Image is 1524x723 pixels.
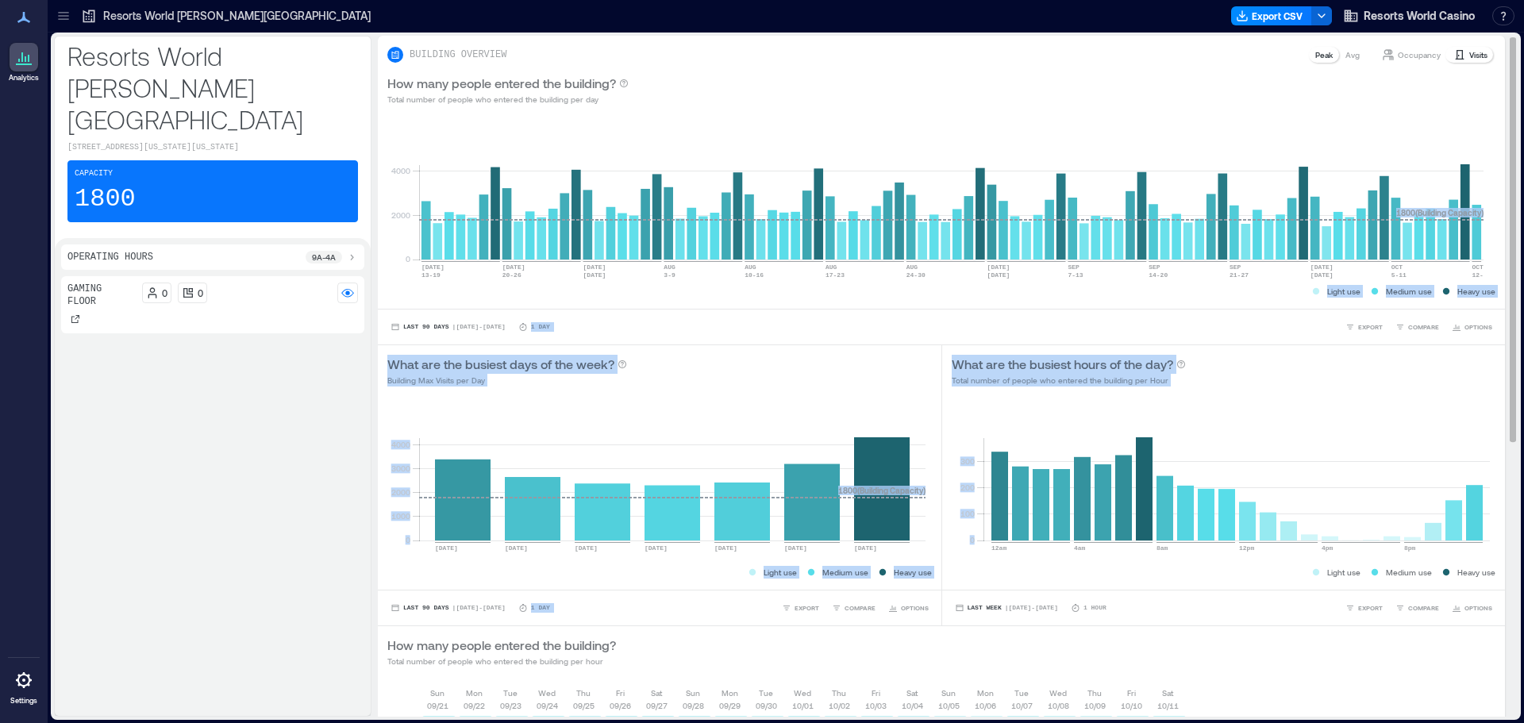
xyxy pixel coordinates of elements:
[1398,48,1441,61] p: Occupancy
[1014,686,1029,699] p: Tue
[1408,603,1439,613] span: COMPARE
[1011,699,1033,712] p: 10/07
[854,544,877,552] text: [DATE]
[1449,600,1495,616] button: OPTIONS
[832,686,846,699] p: Thu
[645,544,668,552] text: [DATE]
[537,699,558,712] p: 09/24
[683,699,704,712] p: 09/28
[941,686,956,699] p: Sun
[387,374,627,386] p: Building Max Visits per Day
[67,283,136,308] p: Gaming Floor
[406,535,410,544] tspan: 0
[610,699,631,712] p: 09/26
[427,699,448,712] p: 09/21
[391,511,410,521] tspan: 1000
[1338,3,1480,29] button: Resorts World Casino
[651,686,662,699] p: Sat
[1342,319,1386,335] button: EXPORT
[829,600,879,616] button: COMPARE
[822,566,868,579] p: Medium use
[503,686,518,699] p: Tue
[1239,544,1254,552] text: 12pm
[1408,322,1439,332] span: COMPARE
[1358,603,1383,613] span: EXPORT
[960,456,974,466] tspan: 300
[1464,322,1492,332] span: OPTIONS
[410,48,506,61] p: BUILDING OVERVIEW
[575,544,598,552] text: [DATE]
[67,141,358,154] p: [STREET_ADDRESS][US_STATE][US_STATE]
[1472,271,1491,279] text: 12-18
[421,271,441,279] text: 13-19
[664,271,675,279] text: 3-9
[616,686,625,699] p: Fri
[1327,566,1360,579] p: Light use
[75,167,113,180] p: Capacity
[759,686,773,699] p: Tue
[67,40,358,135] p: Resorts World [PERSON_NAME][GEOGRAPHIC_DATA]
[1068,271,1083,279] text: 7-13
[1049,686,1067,699] p: Wed
[391,210,410,220] tspan: 2000
[906,686,918,699] p: Sat
[391,166,410,175] tspan: 4000
[1464,603,1492,613] span: OPTIONS
[952,600,1061,616] button: Last Week |[DATE]-[DATE]
[779,600,822,616] button: EXPORT
[387,319,509,335] button: Last 90 Days |[DATE]-[DATE]
[894,566,932,579] p: Heavy use
[794,686,811,699] p: Wed
[502,263,525,271] text: [DATE]
[5,661,43,710] a: Settings
[764,566,797,579] p: Light use
[901,603,929,613] span: OPTIONS
[1230,271,1249,279] text: 21-27
[391,487,410,497] tspan: 2000
[531,603,550,613] p: 1 Day
[1404,544,1416,552] text: 8pm
[686,686,700,699] p: Sun
[1386,285,1432,298] p: Medium use
[421,263,444,271] text: [DATE]
[1342,600,1386,616] button: EXPORT
[1310,263,1333,271] text: [DATE]
[902,699,923,712] p: 10/04
[646,699,668,712] p: 09/27
[1157,699,1179,712] p: 10/11
[977,686,994,699] p: Mon
[784,544,807,552] text: [DATE]
[1231,6,1312,25] button: Export CSV
[387,74,616,93] p: How many people entered the building?
[1322,544,1333,552] text: 4pm
[960,509,974,518] tspan: 100
[67,251,153,263] p: Operating Hours
[906,263,918,271] text: AUG
[906,271,926,279] text: 24-30
[435,544,458,552] text: [DATE]
[664,263,675,271] text: AUG
[1358,322,1383,332] span: EXPORT
[714,544,737,552] text: [DATE]
[1392,319,1442,335] button: COMPARE
[872,686,880,699] p: Fri
[387,600,509,616] button: Last 90 Days |[DATE]-[DATE]
[1392,600,1442,616] button: COMPARE
[502,271,521,279] text: 20-26
[792,699,814,712] p: 10/01
[938,699,960,712] p: 10/05
[1156,544,1168,552] text: 8am
[583,271,606,279] text: [DATE]
[1472,263,1484,271] text: OCT
[885,600,932,616] button: OPTIONS
[991,544,1006,552] text: 12am
[1230,263,1241,271] text: SEP
[952,374,1186,386] p: Total number of people who entered the building per Hour
[103,8,371,24] p: Resorts World [PERSON_NAME][GEOGRAPHIC_DATA]
[1386,566,1432,579] p: Medium use
[987,271,1010,279] text: [DATE]
[1162,686,1173,699] p: Sat
[1457,566,1495,579] p: Heavy use
[829,699,850,712] p: 10/02
[1083,603,1106,613] p: 1 Hour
